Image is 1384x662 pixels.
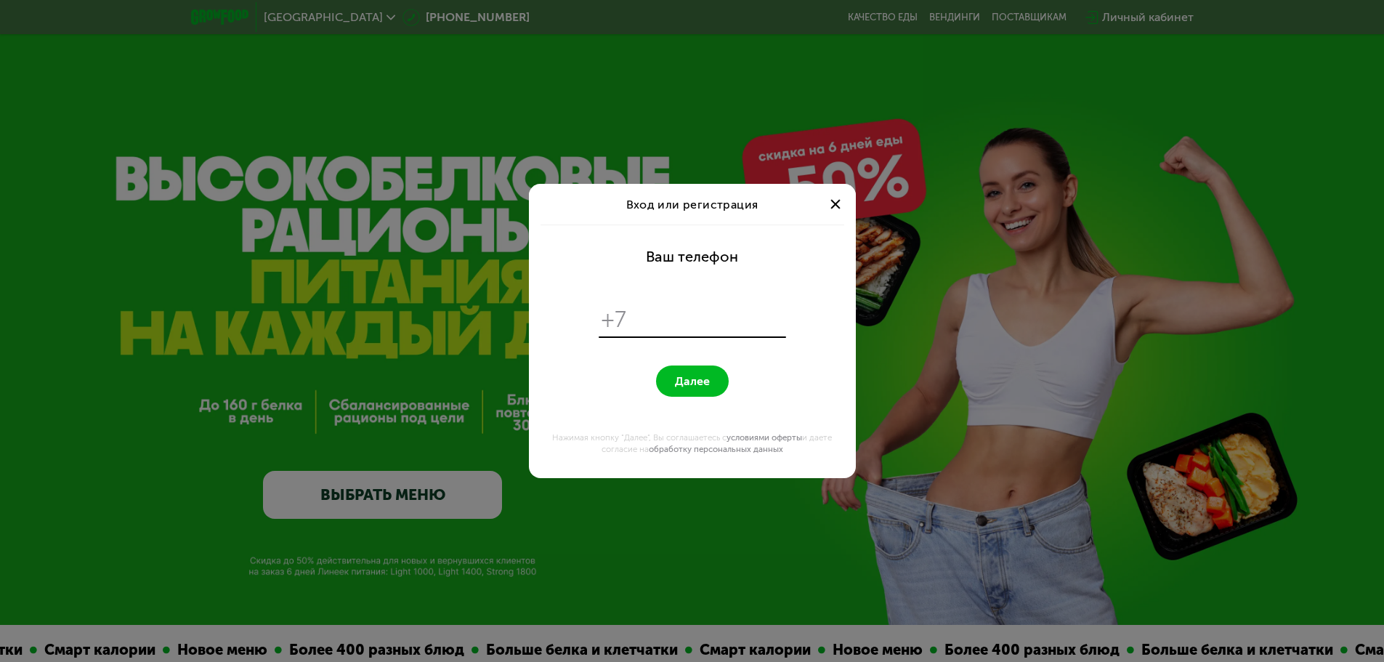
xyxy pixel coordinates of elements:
div: Ваш телефон [646,248,738,265]
div: Нажимая кнопку "Далее", Вы соглашаетесь с и даете согласие на [538,432,847,455]
button: Далее [656,366,729,397]
span: +7 [602,306,628,334]
a: условиями оферты [727,432,802,443]
span: Вход или регистрация [626,198,758,211]
span: Далее [675,374,710,388]
a: обработку персональных данных [649,444,783,454]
